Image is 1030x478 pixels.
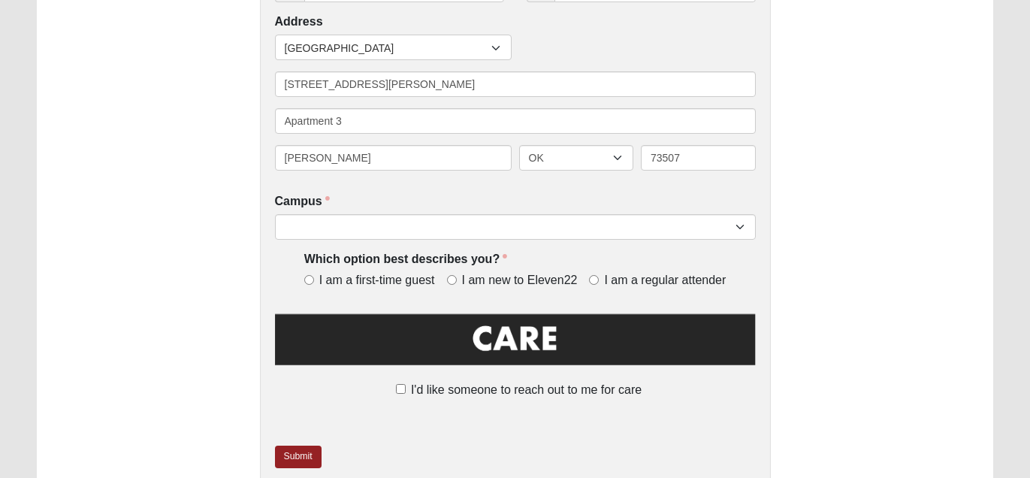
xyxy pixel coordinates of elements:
[462,272,578,289] span: I am new to Eleven22
[411,383,642,396] span: I'd like someone to reach out to me for care
[275,145,512,171] input: City
[396,384,406,394] input: I'd like someone to reach out to me for care
[604,272,726,289] span: I am a regular attender
[589,275,599,285] input: I am a regular attender
[275,108,756,134] input: Address Line 2
[275,71,756,97] input: Address Line 1
[319,272,435,289] span: I am a first-time guest
[285,35,491,61] span: [GEOGRAPHIC_DATA]
[447,275,457,285] input: I am new to Eleven22
[275,193,330,210] label: Campus
[275,446,322,467] a: Submit
[641,145,756,171] input: Zip
[304,251,507,268] label: Which option best describes you?
[275,14,323,31] label: Address
[304,275,314,285] input: I am a first-time guest
[275,310,756,378] img: Care.png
